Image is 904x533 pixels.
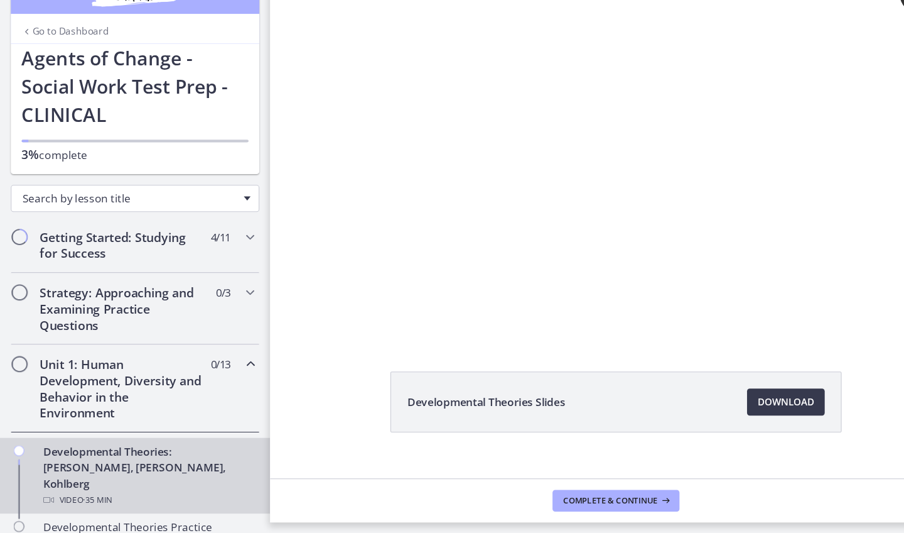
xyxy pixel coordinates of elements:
[585,13,622,50] button: Click for sound
[37,302,190,347] h2: Strategy: Approaching and Examining Practice Questions
[524,498,611,508] span: Complete & continue
[514,493,632,513] button: Complete & continue
[50,15,201,45] img: Agents of Change
[261,15,819,30] h3: Developmental Theories: [PERSON_NAME], [PERSON_NAME], Kohlberg
[20,60,101,73] a: Go to Dashboard
[77,495,104,510] span: · 35 min
[20,173,36,189] span: 3%
[196,368,214,383] span: 0 / 13
[201,302,214,317] span: 0 / 3
[20,78,231,157] h1: Agents of Change - Social Work Test Prep - CLINICAL
[704,404,756,419] span: Download
[694,398,767,424] a: Download
[40,495,236,510] div: Video
[37,368,190,429] h2: Unit 1: Human Development, Diversity and Behavior in the Environment
[20,173,231,189] p: complete
[37,250,190,280] h2: Getting Started: Studying for Success
[10,209,241,234] div: Search by lesson title
[21,215,220,229] span: Search by lesson title
[379,404,525,419] span: Developmental Theories Slides
[40,449,236,510] div: Developmental Theories: [PERSON_NAME], [PERSON_NAME], Kohlberg
[196,250,214,265] span: 4 / 11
